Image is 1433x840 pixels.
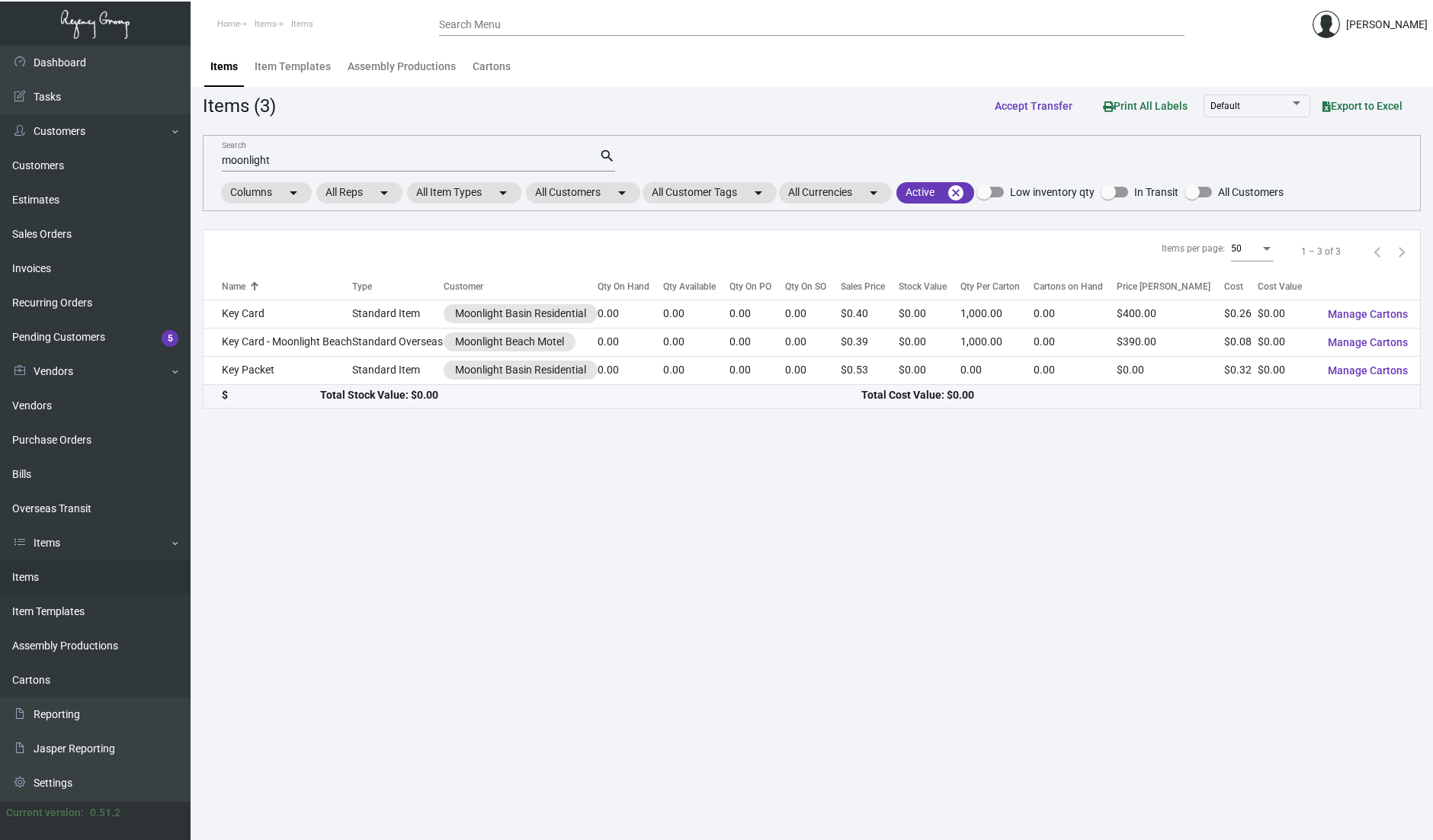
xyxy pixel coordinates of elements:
[352,356,443,384] td: Standard Item
[960,300,1034,328] td: 1,000.00
[1346,17,1428,33] div: [PERSON_NAME]
[841,280,885,293] div: Sales Price
[729,356,785,384] td: 0.00
[203,92,276,120] div: Items (3)
[1162,242,1225,255] div: Items per page:
[222,387,320,403] div: $
[1258,300,1316,328] td: $0.00
[1328,364,1408,377] span: Manage Cartons
[1390,239,1414,264] button: Next page
[1301,245,1341,258] div: 1 – 3 of 3
[1258,280,1302,293] div: Cost Value
[291,19,313,29] span: Items
[1224,280,1243,293] div: Cost
[899,300,960,328] td: $0.00
[899,356,960,384] td: $0.00
[1328,308,1408,320] span: Manage Cartons
[841,300,899,328] td: $0.40
[749,184,768,202] mat-icon: arrow_drop_down
[375,184,393,202] mat-icon: arrow_drop_down
[1365,239,1390,264] button: Previous page
[204,356,352,384] td: Key Packet
[598,356,663,384] td: 0.00
[663,280,716,293] div: Qty Available
[663,356,729,384] td: 0.00
[899,280,960,293] div: Stock Value
[444,273,598,300] th: Customer
[320,387,861,403] div: Total Stock Value: $0.00
[407,182,521,204] mat-chip: All Item Types
[1034,356,1117,384] td: 0.00
[861,387,1403,403] div: Total Cost Value: $0.00
[1313,11,1340,38] img: admin@bootstrapmaster.com
[352,328,443,356] td: Standard Overseas
[1117,280,1210,293] div: Price [PERSON_NAME]
[841,356,899,384] td: $0.53
[1117,300,1224,328] td: $400.00
[1034,280,1103,293] div: Cartons on Hand
[598,280,663,293] div: Qty On Hand
[352,280,372,293] div: Type
[729,328,785,356] td: 0.00
[1258,328,1316,356] td: $0.00
[785,328,840,356] td: 0.00
[204,328,352,356] td: Key Card - Moonlight Beach
[841,328,899,356] td: $0.39
[1134,183,1178,201] span: In Transit
[210,59,238,75] div: Items
[729,280,771,293] div: Qty On PO
[643,182,777,204] mat-chip: All Customer Tags
[1231,244,1274,255] mat-select: Items per page:
[779,182,892,204] mat-chip: All Currencies
[663,280,729,293] div: Qty Available
[1316,300,1420,328] button: Manage Cartons
[599,147,615,165] mat-icon: search
[1224,356,1257,384] td: $0.32
[960,356,1034,384] td: 0.00
[6,805,84,821] div: Current version:
[1224,280,1257,293] div: Cost
[526,182,640,204] mat-chip: All Customers
[217,19,240,29] span: Home
[1091,91,1200,120] button: Print All Labels
[1210,101,1240,111] span: Default
[598,280,649,293] div: Qty On Hand
[663,300,729,328] td: 0.00
[1103,100,1188,112] span: Print All Labels
[598,328,663,356] td: 0.00
[960,328,1034,356] td: 1,000.00
[1034,280,1117,293] div: Cartons on Hand
[455,306,586,322] div: Moonlight Basin Residential
[284,184,303,202] mat-icon: arrow_drop_down
[1010,183,1095,201] span: Low inventory qty
[1310,92,1415,120] button: Export to Excel
[1034,328,1117,356] td: 0.00
[899,328,960,356] td: $0.00
[785,280,826,293] div: Qty On SO
[494,184,512,202] mat-icon: arrow_drop_down
[1034,300,1117,328] td: 0.00
[255,59,331,75] div: Item Templates
[1117,280,1224,293] div: Price [PERSON_NAME]
[899,280,947,293] div: Stock Value
[1117,356,1224,384] td: $0.00
[222,280,245,293] div: Name
[1224,328,1257,356] td: $0.08
[255,19,277,29] span: Items
[473,59,511,75] div: Cartons
[785,280,840,293] div: Qty On SO
[947,184,965,202] mat-icon: cancel
[1258,280,1316,293] div: Cost Value
[896,182,974,204] mat-chip: Active
[204,300,352,328] td: Key Card
[352,300,443,328] td: Standard Item
[995,100,1072,112] span: Accept Transfer
[1322,100,1403,112] span: Export to Excel
[90,805,120,821] div: 0.51.2
[785,300,840,328] td: 0.00
[1218,183,1284,201] span: All Customers
[729,300,785,328] td: 0.00
[316,182,402,204] mat-chip: All Reps
[348,59,456,75] div: Assembly Productions
[222,280,352,293] div: Name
